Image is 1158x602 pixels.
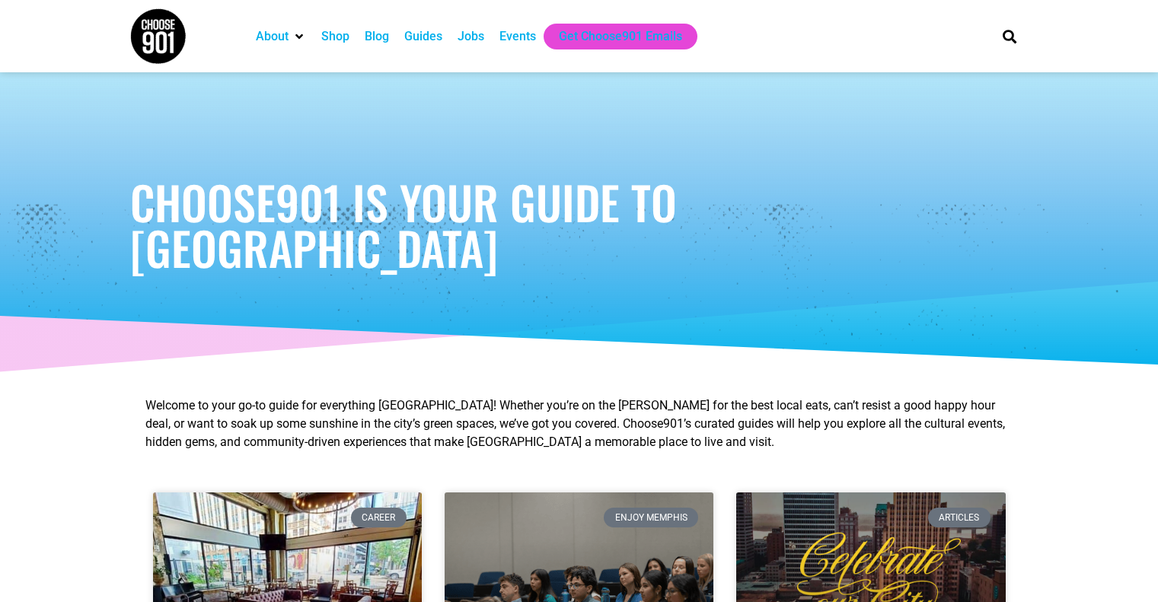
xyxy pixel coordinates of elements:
div: About [248,24,314,49]
p: Welcome to your go-to guide for everything [GEOGRAPHIC_DATA]! Whether you’re on the [PERSON_NAME]... [145,397,1013,451]
a: Shop [321,27,349,46]
a: Jobs [458,27,484,46]
div: Enjoy Memphis [604,508,698,527]
a: Blog [365,27,389,46]
a: About [256,27,289,46]
div: Search [997,24,1022,49]
a: Events [499,27,536,46]
a: Guides [404,27,442,46]
div: Articles [928,508,991,527]
a: Get Choose901 Emails [559,27,682,46]
h1: Choose901 is Your Guide to [GEOGRAPHIC_DATA]​ [130,179,1029,270]
div: Career [351,508,407,527]
nav: Main nav [248,24,976,49]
